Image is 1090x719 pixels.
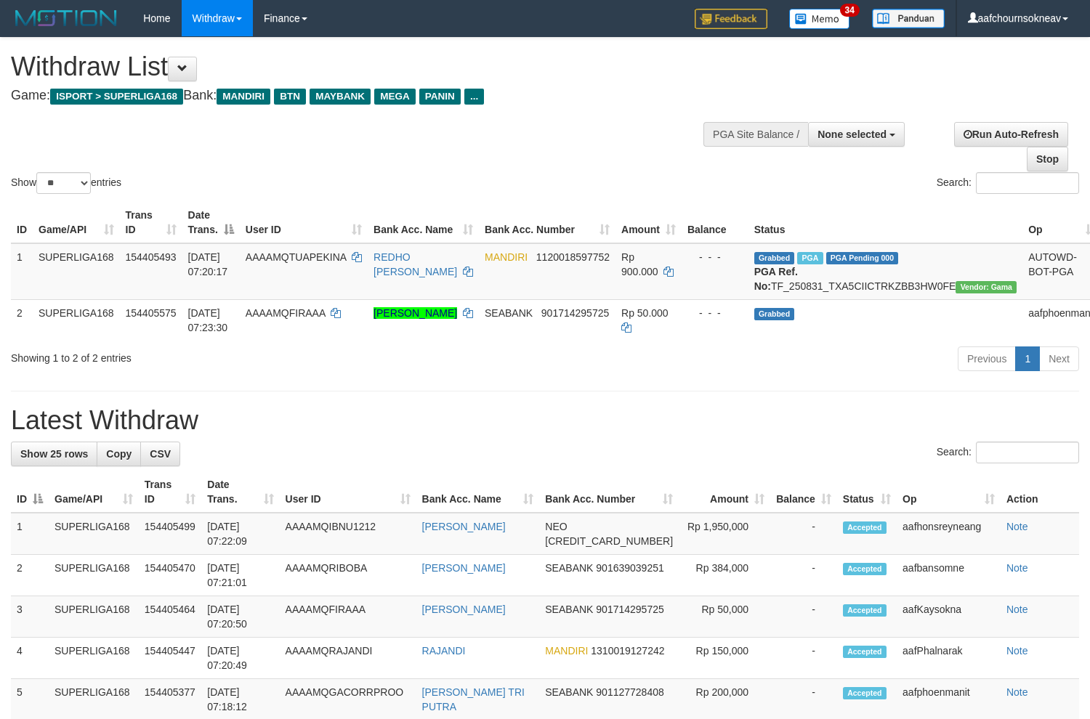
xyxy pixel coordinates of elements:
td: 1 [11,243,33,300]
span: SEABANK [545,686,593,698]
td: SUPERLIGA168 [33,243,120,300]
th: Bank Acc. Number: activate to sort column ascending [539,471,679,513]
span: Accepted [843,521,887,534]
div: - - - [687,250,743,264]
span: Copy 1310019127242 to clipboard [591,645,664,657]
span: Vendor URL: https://trx31.1velocity.biz [956,281,1017,293]
span: Show 25 rows [20,448,88,460]
a: RAJANDI [422,645,466,657]
span: Copy 901127728408 to clipboard [596,686,663,698]
span: Copy 901714295725 to clipboard [541,307,609,319]
a: Show 25 rows [11,442,97,466]
td: AAAAMQFIRAAA [280,596,416,638]
td: aafPhalnarak [897,638,1001,679]
td: Rp 1,950,000 [679,513,770,555]
th: Game/API: activate to sort column ascending [49,471,139,513]
a: [PERSON_NAME] [422,562,506,574]
h1: Withdraw List [11,52,712,81]
th: Trans ID: activate to sort column ascending [120,202,182,243]
span: Copy 5859458264366726 to clipboard [545,535,673,547]
th: Amount: activate to sort column ascending [615,202,682,243]
h4: Game: Bank: [11,89,712,103]
td: [DATE] 07:20:50 [201,596,279,638]
span: SEABANK [545,604,593,615]
th: Bank Acc. Name: activate to sort column ascending [368,202,479,243]
span: Rp 50.000 [621,307,669,319]
td: - [770,596,837,638]
span: 34 [840,4,860,17]
th: Balance [682,202,748,243]
td: SUPERLIGA168 [33,299,120,341]
span: MANDIRI [217,89,270,105]
td: SUPERLIGA168 [49,638,139,679]
input: Search: [976,442,1079,463]
button: None selected [808,122,905,147]
td: - [770,513,837,555]
span: Copy 901639039251 to clipboard [596,562,663,574]
td: Rp 150,000 [679,638,770,679]
th: Game/API: activate to sort column ascending [33,202,120,243]
span: PGA Pending [826,252,899,264]
th: Trans ID: activate to sort column ascending [139,471,201,513]
span: ISPORT > SUPERLIGA168 [50,89,183,105]
th: Bank Acc. Number: activate to sort column ascending [479,202,615,243]
td: 2 [11,299,33,341]
span: Copy 901714295725 to clipboard [596,604,663,615]
td: 154405447 [139,638,201,679]
th: Status [748,202,1023,243]
a: 1 [1015,346,1040,371]
td: aafbansomne [897,555,1001,596]
span: [DATE] 07:23:30 [188,307,228,333]
td: 3 [11,596,49,638]
span: Copy 1120018597752 to clipboard [536,251,610,263]
td: SUPERLIGA168 [49,596,139,638]
input: Search: [976,172,1079,194]
label: Search: [937,172,1079,194]
span: Accepted [843,687,887,699]
a: Note [1006,645,1028,657]
span: MAYBANK [310,89,371,105]
td: aafhonsreyneang [897,513,1001,555]
td: 154405470 [139,555,201,596]
span: Copy [106,448,132,460]
a: Note [1006,686,1028,698]
span: Rp 900.000 [621,251,658,277]
td: 154405464 [139,596,201,638]
td: AAAAMQRIBOBA [280,555,416,596]
a: [PERSON_NAME] [374,307,457,319]
td: SUPERLIGA168 [49,555,139,596]
span: SEABANK [485,307,533,319]
td: AAAAMQIBNU1212 [280,513,416,555]
div: - - - [687,306,743,320]
th: ID [11,202,33,243]
div: Showing 1 to 2 of 2 entries [11,345,443,365]
th: User ID: activate to sort column ascending [280,471,416,513]
span: SEABANK [545,562,593,574]
td: Rp 50,000 [679,596,770,638]
span: PANIN [419,89,461,105]
span: Grabbed [754,308,795,320]
span: Grabbed [754,252,795,264]
th: Bank Acc. Name: activate to sort column ascending [416,471,540,513]
td: AAAAMQRAJANDI [280,638,416,679]
th: Status: activate to sort column ascending [837,471,897,513]
span: 154405575 [126,307,177,319]
span: Accepted [843,563,887,575]
img: MOTION_logo.png [11,7,121,29]
td: Rp 384,000 [679,555,770,596]
th: Action [1001,471,1079,513]
a: CSV [140,442,180,466]
a: [PERSON_NAME] [422,521,506,532]
label: Search: [937,442,1079,463]
a: Previous [958,346,1016,371]
span: BTN [274,89,306,105]
span: 154405493 [126,251,177,263]
td: [DATE] 07:21:01 [201,555,279,596]
h1: Latest Withdraw [11,406,1079,435]
td: [DATE] 07:20:49 [201,638,279,679]
span: MANDIRI [545,645,588,657]
a: Note [1006,604,1028,615]
a: REDHO [PERSON_NAME] [374,251,457,277]
span: MANDIRI [485,251,528,263]
label: Show entries [11,172,121,194]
